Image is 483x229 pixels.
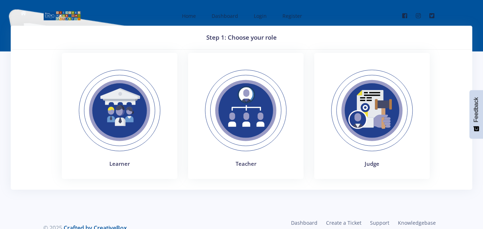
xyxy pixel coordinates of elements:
[56,53,183,190] a: Learner Learner
[43,10,81,21] img: logo01.png
[197,61,295,160] img: Teacher
[19,33,464,42] h3: Step 1: Choose your role
[204,6,244,25] a: Dashboard
[70,61,169,160] img: Learner
[323,61,421,160] img: Judges
[70,160,169,168] h4: Learner
[398,219,436,226] span: Knowledgebase
[322,218,366,228] a: Create a Ticket
[366,218,394,228] a: Support
[275,6,308,25] a: Register
[282,13,302,19] span: Register
[473,97,479,122] span: Feedback
[197,160,295,168] h4: Teacher
[394,218,440,228] a: Knowledgebase
[287,218,322,228] a: Dashboard
[469,90,483,139] button: Feedback - Show survey
[183,53,309,190] a: Teacher Teacher
[323,160,421,168] h4: Judge
[212,13,238,19] span: Dashboard
[182,13,196,19] span: Home
[175,6,202,25] a: Home
[309,53,435,190] a: Judges Judge
[247,6,272,25] a: Login
[254,13,267,19] span: Login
